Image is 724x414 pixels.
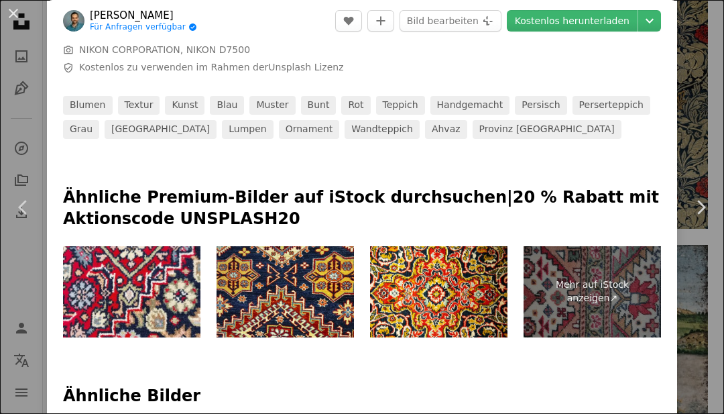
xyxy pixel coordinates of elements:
a: Lumpen [222,120,273,139]
a: Blumen [63,96,113,115]
a: rot [341,96,370,115]
a: Kunst [165,96,204,115]
a: Muster [249,96,295,115]
a: Wandteppich [345,120,420,139]
a: Ornament [279,120,340,139]
a: Mehr auf iStock anzeigen↗ [524,246,661,338]
a: [PERSON_NAME] [90,9,197,22]
span: Kostenlos zu verwenden im Rahmen der [79,61,344,74]
a: Teppich [376,96,425,115]
a: Ahvaz [425,120,467,139]
a: Weiter [677,143,724,272]
img: Wandteppich. Roter Teppich mit abstraktem Muster. [370,246,507,338]
button: Zu Kollektion hinzufügen [367,10,394,32]
a: [GEOGRAPHIC_DATA] [105,120,217,139]
button: Bild bearbeiten [400,10,501,32]
img: Zum Profil von Ashkan Forouzani [63,10,84,32]
a: handgemacht [430,96,510,115]
a: bunt [301,96,337,115]
img: blaues Teppichmuster sehr schön als Hintergrundtextur [217,246,354,338]
button: Gefällt mir [335,10,362,32]
img: Muster als Textur- und Hintergrundbild [63,246,200,338]
p: Ähnliche Premium-Bilder auf iStock durchsuchen | 20 % Rabatt mit Aktionscode UNSPLASH20 [63,187,661,230]
a: Textur [118,96,160,115]
a: Kostenlos herunterladen [507,10,638,32]
a: Unsplash Lizenz [268,62,343,72]
a: grau [63,120,99,139]
button: Downloadgröße auswählen [638,10,661,32]
a: Perserteppich [572,96,650,115]
a: Für Anfragen verfügbar [90,22,197,33]
a: blau [210,96,244,115]
button: NIKON CORPORATION, NIKON D7500 [79,44,250,57]
h4: Ähnliche Bilder [63,386,661,407]
a: Persisch [515,96,566,115]
a: Provinz [GEOGRAPHIC_DATA] [473,120,621,139]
